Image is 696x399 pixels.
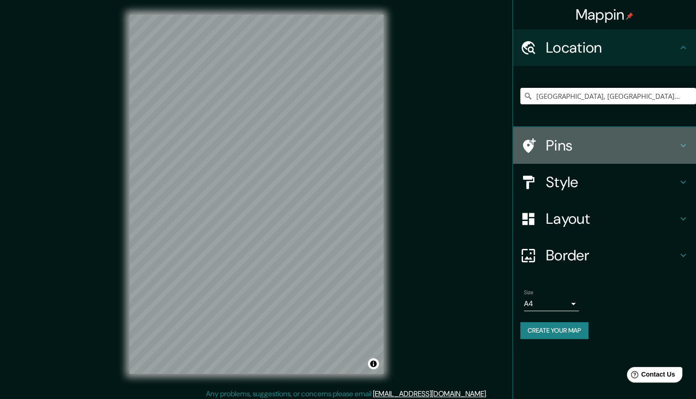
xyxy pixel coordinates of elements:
[513,29,696,66] div: Location
[546,173,678,191] h4: Style
[524,289,534,297] label: Size
[513,200,696,237] div: Layout
[626,12,633,20] img: pin-icon.png
[129,15,383,374] canvas: Map
[615,363,686,389] iframe: Help widget launcher
[520,88,696,104] input: Pick your city or area
[524,297,579,311] div: A4
[513,127,696,164] div: Pins
[513,237,696,274] div: Border
[513,164,696,200] div: Style
[576,5,634,24] h4: Mappin
[373,389,486,399] a: [EMAIL_ADDRESS][DOMAIN_NAME]
[546,136,678,155] h4: Pins
[520,322,588,339] button: Create your map
[546,38,678,57] h4: Location
[368,358,379,369] button: Toggle attribution
[546,246,678,264] h4: Border
[546,210,678,228] h4: Layout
